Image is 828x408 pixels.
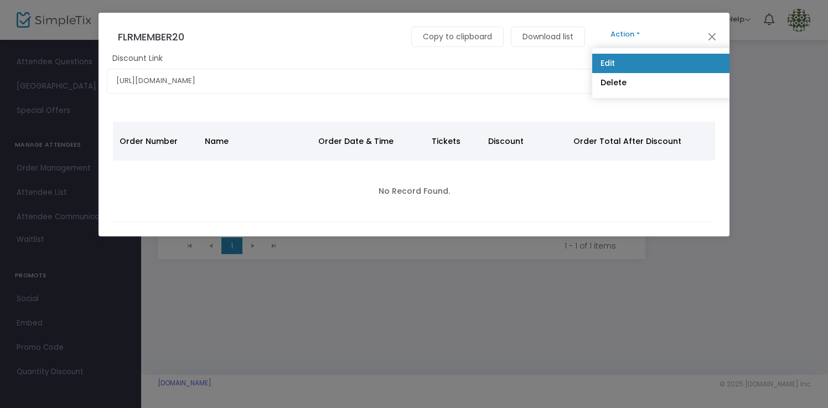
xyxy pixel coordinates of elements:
[705,29,720,44] button: Close
[113,122,715,222] div: Data table
[488,136,524,147] span: Discount
[118,29,195,44] h4: FLRMEMBER20
[120,136,178,147] span: Order Number
[592,28,659,40] button: Action
[318,136,394,147] span: Order Date & Time
[573,136,681,147] span: Order Total After Discount
[112,53,163,64] m-panel-subtitle: Discount Link
[432,136,460,147] span: Tickets
[120,174,708,208] div: No Record Found.
[205,136,229,147] span: Name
